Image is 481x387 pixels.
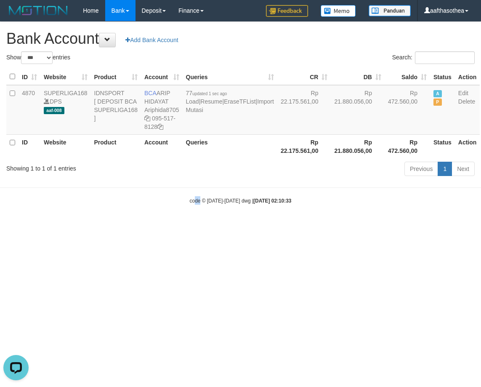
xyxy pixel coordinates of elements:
td: Rp 21.880.056,00 [331,85,385,135]
span: updated 1 sec ago [192,91,227,96]
a: EraseTFList [224,98,255,105]
span: Paused [433,99,442,106]
strong: [DATE] 02:10:33 [253,198,291,204]
a: Copy Ariphida8705 to clipboard [144,115,150,122]
small: code © [DATE]-[DATE] dwg | [190,198,292,204]
span: aaf-008 [44,107,64,114]
th: Status [430,134,455,158]
a: Resume [200,98,222,105]
td: IDNSPORT [ DEPOSIT BCA SUPERLIGA168 ] [91,85,141,135]
th: Account [141,134,183,158]
a: Previous [404,162,438,176]
th: Product: activate to sort column ascending [91,69,141,85]
th: Action [455,69,480,85]
span: Active [433,90,442,97]
th: Rp 472.560,00 [385,134,430,158]
img: MOTION_logo.png [6,4,70,17]
th: CR: activate to sort column ascending [277,69,331,85]
h1: Bank Account [6,30,475,47]
label: Search: [392,51,475,64]
a: 1 [438,162,452,176]
th: Product [91,134,141,158]
th: Queries [183,134,277,158]
td: Rp 472.560,00 [385,85,430,135]
img: panduan.png [369,5,411,16]
th: Queries: activate to sort column ascending [183,69,277,85]
select: Showentries [21,51,53,64]
a: Edit [458,90,468,96]
a: SUPERLIGA168 [44,90,88,96]
th: Status [430,69,455,85]
th: DB: activate to sort column ascending [331,69,385,85]
a: Delete [458,98,475,105]
span: BCA [144,90,157,96]
a: Add Bank Account [120,33,183,47]
th: Action [455,134,480,158]
a: Load [186,98,199,105]
th: Account: activate to sort column ascending [141,69,183,85]
th: ID [19,134,40,158]
td: 4870 [19,85,40,135]
th: ID: activate to sort column ascending [19,69,40,85]
th: Rp 22.175.561,00 [277,134,331,158]
th: Website: activate to sort column ascending [40,69,91,85]
a: Copy 0955178128 to clipboard [157,123,163,130]
button: Open LiveChat chat widget [3,3,29,29]
span: | | | [186,90,274,113]
th: Website [40,134,91,158]
div: Showing 1 to 1 of 1 entries [6,161,194,173]
a: Ariphida8705 [144,107,179,113]
td: ARIP HIDAYAT 095-517-8128 [141,85,183,135]
a: Next [452,162,475,176]
td: DPS [40,85,91,135]
td: Rp 22.175.561,00 [277,85,331,135]
th: Saldo: activate to sort column ascending [385,69,430,85]
img: Feedback.jpg [266,5,308,17]
th: Rp 21.880.056,00 [331,134,385,158]
span: 77 [186,90,227,96]
img: Button%20Memo.svg [321,5,356,17]
label: Show entries [6,51,70,64]
input: Search: [415,51,475,64]
a: Import Mutasi [186,98,274,113]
